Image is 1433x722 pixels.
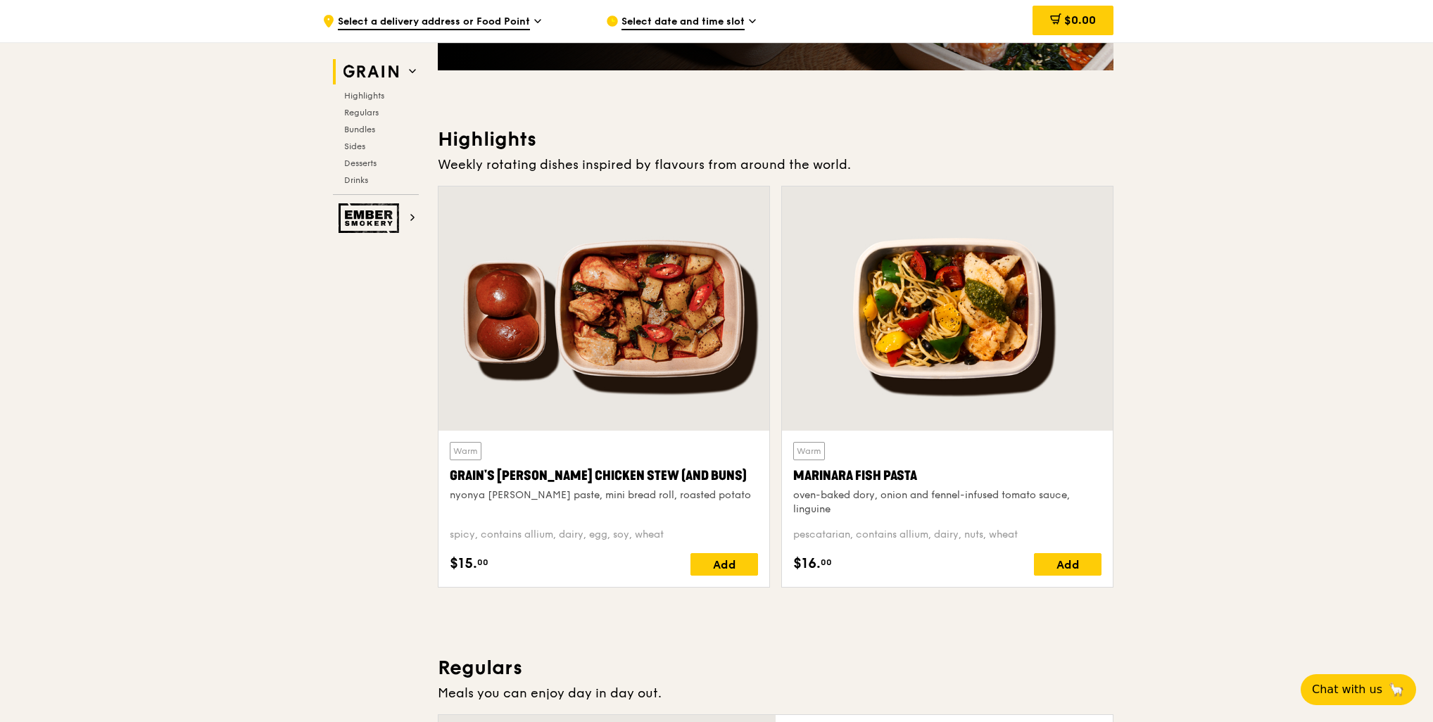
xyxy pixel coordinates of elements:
[438,155,1113,175] div: Weekly rotating dishes inspired by flavours from around the world.
[793,466,1101,486] div: Marinara Fish Pasta
[438,655,1113,680] h3: Regulars
[344,175,368,185] span: Drinks
[793,528,1101,542] div: pescatarian, contains allium, dairy, nuts, wheat
[338,15,530,30] span: Select a delivery address or Food Point
[1034,553,1101,576] div: Add
[793,442,825,460] div: Warm
[339,59,403,84] img: Grain web logo
[450,488,758,502] div: nyonya [PERSON_NAME] paste, mini bread roll, roasted potato
[450,553,477,574] span: $15.
[1312,681,1382,698] span: Chat with us
[821,557,832,568] span: 00
[450,442,481,460] div: Warm
[344,108,379,118] span: Regulars
[690,553,758,576] div: Add
[344,91,384,101] span: Highlights
[450,466,758,486] div: Grain's [PERSON_NAME] Chicken Stew (and buns)
[1064,13,1096,27] span: $0.00
[1388,681,1405,698] span: 🦙
[477,557,488,568] span: 00
[344,125,375,134] span: Bundles
[438,127,1113,152] h3: Highlights
[450,528,758,542] div: spicy, contains allium, dairy, egg, soy, wheat
[344,141,365,151] span: Sides
[339,203,403,233] img: Ember Smokery web logo
[621,15,745,30] span: Select date and time slot
[793,553,821,574] span: $16.
[1301,674,1416,705] button: Chat with us🦙
[344,158,377,168] span: Desserts
[793,488,1101,517] div: oven-baked dory, onion and fennel-infused tomato sauce, linguine
[438,683,1113,703] div: Meals you can enjoy day in day out.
